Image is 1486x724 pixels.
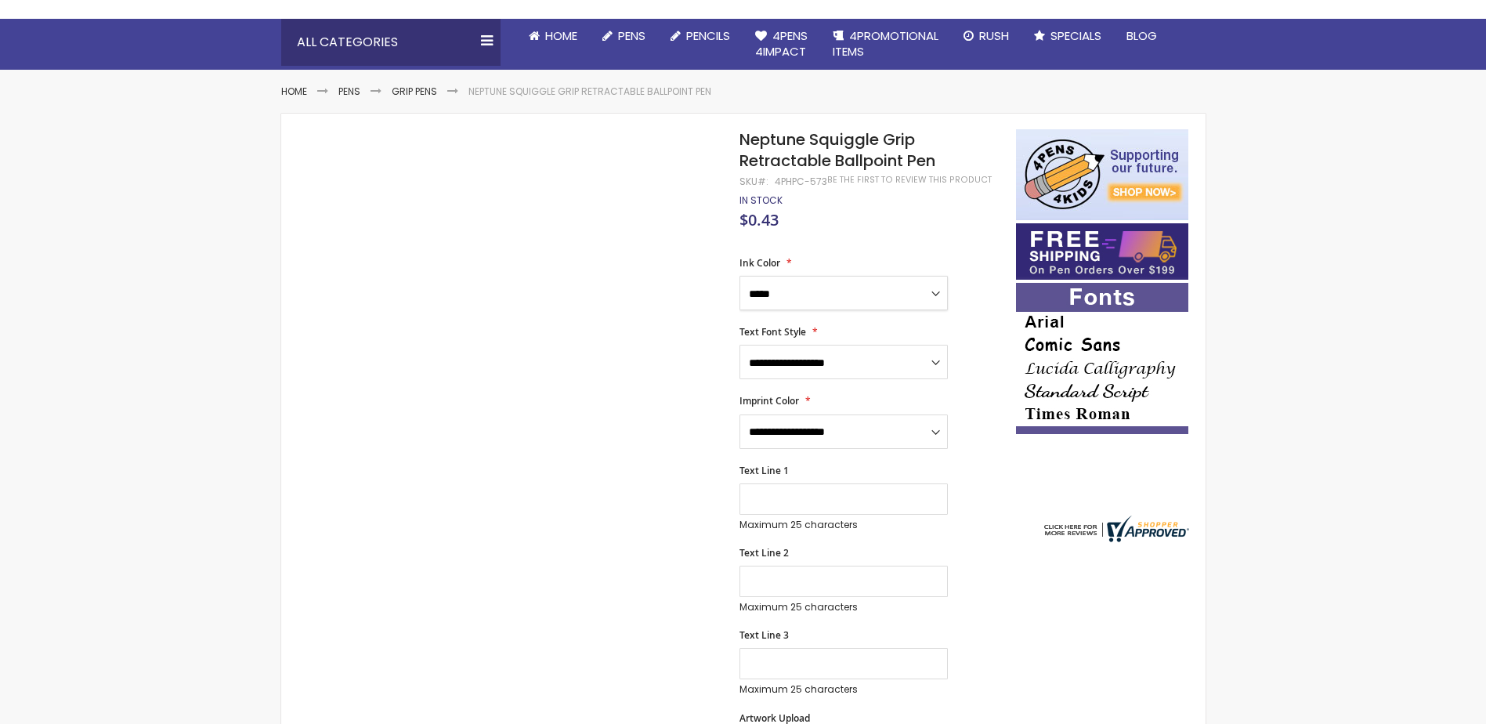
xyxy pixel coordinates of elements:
[1114,19,1170,53] a: Blog
[743,19,820,70] a: 4Pens4impact
[820,19,951,70] a: 4PROMOTIONALITEMS
[618,27,645,44] span: Pens
[833,27,938,60] span: 4PROMOTIONAL ITEMS
[516,19,590,53] a: Home
[775,176,827,188] div: 4PHPC-573
[827,174,992,186] a: Be the first to review this product
[338,85,360,98] a: Pens
[739,546,789,559] span: Text Line 2
[739,256,780,270] span: Ink Color
[281,19,501,66] div: All Categories
[739,194,783,207] span: In stock
[392,85,437,98] a: Grip Pens
[739,519,948,531] p: Maximum 25 characters
[739,129,935,172] span: Neptune Squiggle Grip Retractable Ballpoint Pen
[739,394,799,407] span: Imprint Color
[739,464,789,477] span: Text Line 1
[739,325,806,338] span: Text Font Style
[755,27,808,60] span: 4Pens 4impact
[1126,27,1157,44] span: Blog
[590,19,658,53] a: Pens
[739,601,948,614] p: Maximum 25 characters
[1357,682,1486,724] iframe: Google Customer Reviews
[739,194,783,207] div: Availability
[1016,129,1188,220] img: 4pens 4 kids
[951,19,1021,53] a: Rush
[1021,19,1114,53] a: Specials
[1016,283,1188,434] img: font-personalization-examples
[1050,27,1101,44] span: Specials
[658,19,743,53] a: Pencils
[686,27,730,44] span: Pencils
[739,209,779,230] span: $0.43
[468,85,711,98] li: Neptune Squiggle Grip Retractable Ballpoint Pen
[1016,223,1188,280] img: Free shipping on orders over $199
[739,175,768,188] strong: SKU
[545,27,577,44] span: Home
[1040,532,1189,545] a: 4pens.com certificate URL
[281,85,307,98] a: Home
[1040,516,1189,542] img: 4pens.com widget logo
[979,27,1009,44] span: Rush
[739,683,948,696] p: Maximum 25 characters
[739,628,789,642] span: Text Line 3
